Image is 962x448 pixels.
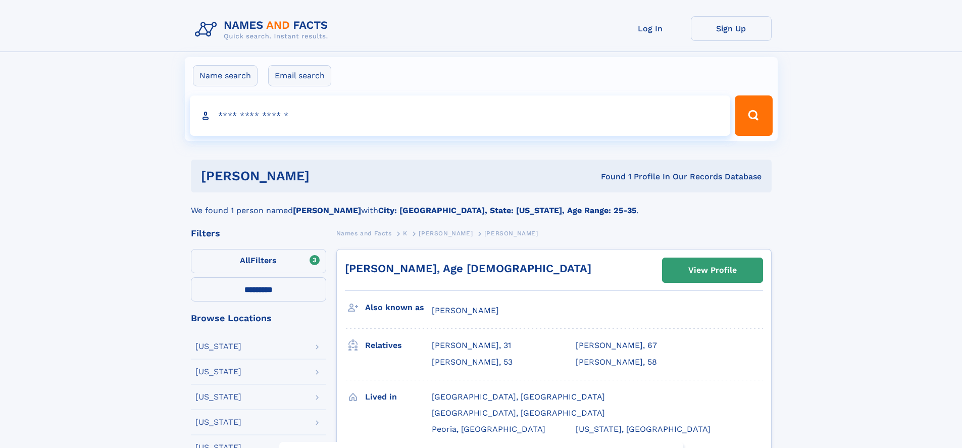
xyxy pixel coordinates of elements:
[193,65,258,86] label: Name search
[419,227,473,239] a: [PERSON_NAME]
[191,16,336,43] img: Logo Names and Facts
[663,258,763,282] a: View Profile
[365,388,432,406] h3: Lived in
[432,424,545,434] span: Peoria, [GEOGRAPHIC_DATA]
[691,16,772,41] a: Sign Up
[403,230,408,237] span: K
[195,393,241,401] div: [US_STATE]
[432,306,499,315] span: [PERSON_NAME]
[195,368,241,376] div: [US_STATE]
[345,262,591,275] a: [PERSON_NAME], Age [DEMOGRAPHIC_DATA]
[576,424,711,434] span: [US_STATE], [GEOGRAPHIC_DATA]
[688,259,737,282] div: View Profile
[432,392,605,402] span: [GEOGRAPHIC_DATA], [GEOGRAPHIC_DATA]
[378,206,636,215] b: City: [GEOGRAPHIC_DATA], State: [US_STATE], Age Range: 25-35
[195,342,241,351] div: [US_STATE]
[610,16,691,41] a: Log In
[201,170,455,182] h1: [PERSON_NAME]
[293,206,361,215] b: [PERSON_NAME]
[484,230,538,237] span: [PERSON_NAME]
[432,340,511,351] a: [PERSON_NAME], 31
[365,299,432,316] h3: Also known as
[268,65,331,86] label: Email search
[735,95,772,136] button: Search Button
[195,418,241,426] div: [US_STATE]
[365,337,432,354] h3: Relatives
[576,357,657,368] a: [PERSON_NAME], 58
[191,229,326,238] div: Filters
[432,357,513,368] a: [PERSON_NAME], 53
[191,314,326,323] div: Browse Locations
[403,227,408,239] a: K
[336,227,392,239] a: Names and Facts
[240,256,250,265] span: All
[191,249,326,273] label: Filters
[191,192,772,217] div: We found 1 person named with .
[419,230,473,237] span: [PERSON_NAME]
[432,408,605,418] span: [GEOGRAPHIC_DATA], [GEOGRAPHIC_DATA]
[455,171,762,182] div: Found 1 Profile In Our Records Database
[576,340,657,351] a: [PERSON_NAME], 67
[190,95,731,136] input: search input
